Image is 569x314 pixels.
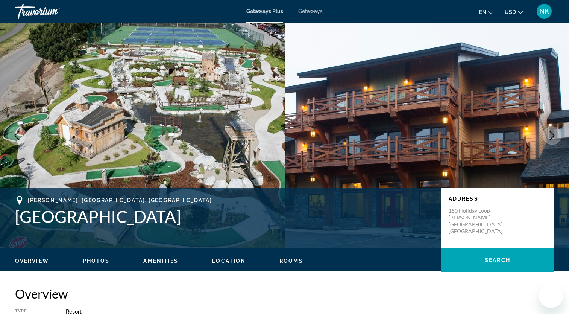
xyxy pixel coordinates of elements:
[143,258,178,264] button: Amenities
[279,258,303,264] span: Rooms
[15,258,49,264] button: Overview
[505,6,523,17] button: Change currency
[298,8,323,14] a: Getaways
[83,258,110,264] span: Photos
[212,258,246,264] span: Location
[212,258,246,264] button: Location
[543,126,561,145] button: Next image
[449,196,546,202] p: Address
[15,286,554,301] h2: Overview
[441,248,554,272] button: Search
[15,2,90,21] a: Travorium
[505,9,516,15] span: USD
[539,284,563,308] iframe: Button to launch messaging window
[479,6,493,17] button: Change language
[143,258,178,264] span: Amenities
[28,197,212,203] span: [PERSON_NAME], [GEOGRAPHIC_DATA], [GEOGRAPHIC_DATA]
[485,257,510,263] span: Search
[8,126,26,145] button: Previous image
[15,258,49,264] span: Overview
[479,9,486,15] span: en
[449,207,509,235] p: 150 Holiday Loop [PERSON_NAME], [GEOGRAPHIC_DATA], [GEOGRAPHIC_DATA]
[534,3,554,19] button: User Menu
[83,258,110,264] button: Photos
[246,8,283,14] a: Getaways Plus
[15,207,434,226] h1: [GEOGRAPHIC_DATA]
[539,8,549,15] span: NK
[279,258,303,264] button: Rooms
